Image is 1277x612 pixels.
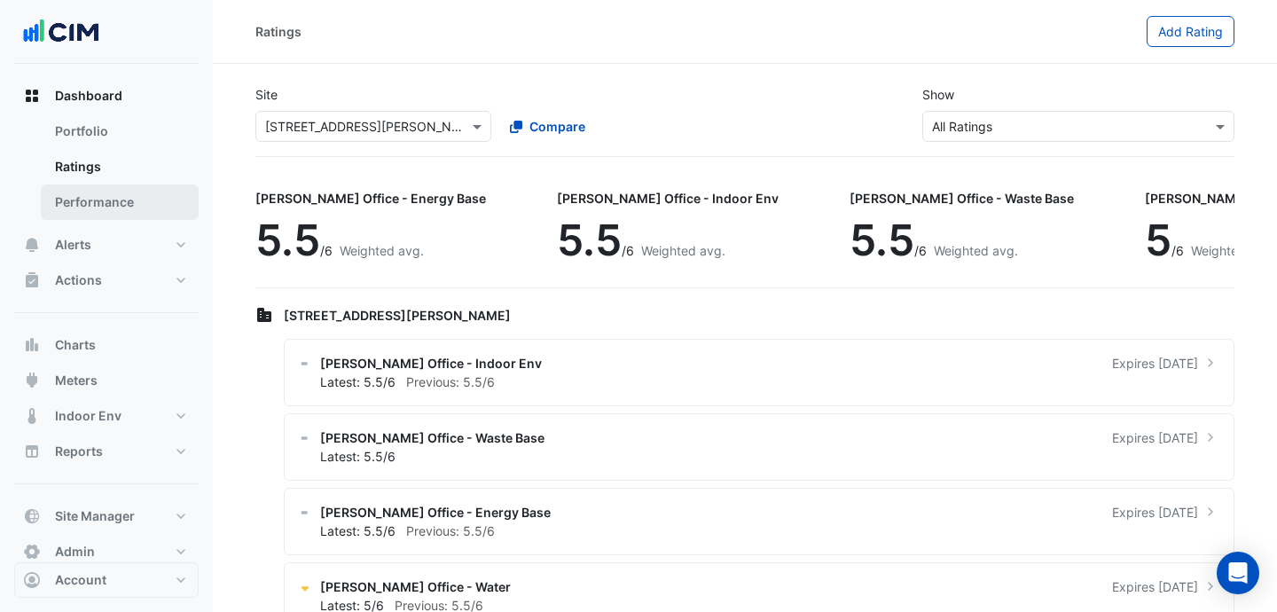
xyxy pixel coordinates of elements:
span: Site Manager [55,507,135,525]
span: /6 [320,243,333,258]
span: Actions [55,271,102,289]
div: [PERSON_NAME] Office - Energy Base [255,189,486,208]
span: Expires [DATE] [1112,428,1198,447]
span: Latest: 5.5/6 [320,449,396,464]
span: Reports [55,443,103,460]
app-icon: Indoor Env [23,407,41,425]
span: Alerts [55,236,91,254]
button: Alerts [14,227,199,263]
span: Charts [55,336,96,354]
app-icon: Reports [23,443,41,460]
span: 5 [1145,214,1171,266]
button: Actions [14,263,199,298]
span: Latest: 5.5/6 [320,523,396,538]
img: Company Logo [21,14,101,50]
app-icon: Charts [23,336,41,354]
span: Add Rating [1158,24,1223,39]
button: Admin [14,534,199,569]
span: Expires [DATE] [1112,354,1198,373]
label: Show [922,85,954,104]
span: 5.5 [850,214,914,266]
span: Dashboard [55,87,122,105]
span: Latest: 5.5/6 [320,374,396,389]
span: Indoor Env [55,407,121,425]
a: Ratings [41,149,199,184]
app-icon: Dashboard [23,87,41,105]
span: [PERSON_NAME] Office - Energy Base [320,503,551,522]
button: Meters [14,363,199,398]
app-icon: Site Manager [23,507,41,525]
span: Meters [55,372,98,389]
button: Add Rating [1147,16,1234,47]
button: Site Manager [14,498,199,534]
span: Weighted avg. [340,243,424,258]
app-icon: Admin [23,543,41,561]
app-icon: Actions [23,271,41,289]
div: [PERSON_NAME] Office - Indoor Env [557,189,779,208]
app-icon: Meters [23,372,41,389]
span: /6 [1171,243,1184,258]
span: Previous: 5.5/6 [406,523,495,538]
span: 5.5 [255,214,320,266]
button: Compare [498,111,597,142]
div: Open Intercom Messenger [1217,552,1259,594]
label: Site [255,85,278,104]
span: Weighted avg. [1191,243,1275,258]
button: Dashboard [14,78,199,114]
button: Charts [14,327,199,363]
span: [PERSON_NAME] Office - Waste Base [320,428,544,447]
span: /6 [914,243,927,258]
a: Portfolio [41,114,199,149]
span: [PERSON_NAME] Office - Indoor Env [320,354,542,373]
span: Compare [529,117,585,136]
span: Weighted avg. [934,243,1018,258]
span: Expires [DATE] [1112,503,1198,522]
span: Weighted avg. [641,243,725,258]
span: Admin [55,543,95,561]
button: Indoor Env [14,398,199,434]
span: Previous: 5.5/6 [406,374,495,389]
span: 5.5 [557,214,622,266]
div: [PERSON_NAME] Office - Waste Base [850,189,1074,208]
a: Performance [41,184,199,220]
div: Dashboard [14,114,199,227]
div: Ratings [255,22,302,41]
span: [STREET_ADDRESS][PERSON_NAME] [284,308,511,323]
app-icon: Alerts [23,236,41,254]
button: Reports [14,434,199,469]
span: Account [55,571,106,589]
button: Account [14,562,199,598]
span: Expires [DATE] [1112,577,1198,596]
span: [PERSON_NAME] Office - Water [320,577,511,596]
span: /6 [622,243,634,258]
